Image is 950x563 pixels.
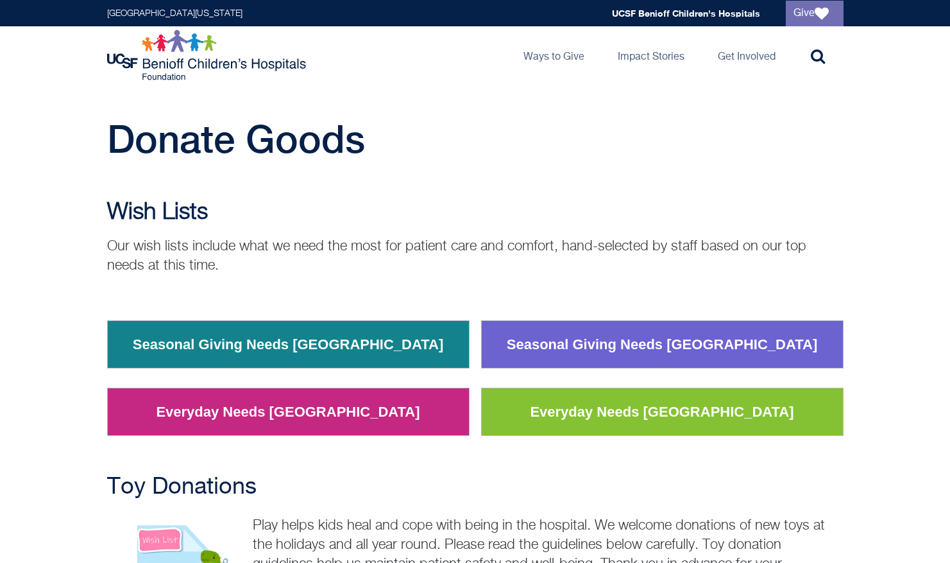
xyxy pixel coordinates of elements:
[146,395,429,429] a: Everyday Needs [GEOGRAPHIC_DATA]
[107,200,844,225] h2: Wish Lists
[497,328,827,361] a: Seasonal Giving Needs [GEOGRAPHIC_DATA]
[513,26,595,84] a: Ways to Give
[107,9,242,18] a: [GEOGRAPHIC_DATA][US_STATE]
[107,237,844,275] p: Our wish lists include what we need the most for patient care and comfort, hand-selected by staff...
[708,26,786,84] a: Get Involved
[612,8,760,19] a: UCSF Benioff Children's Hospitals
[107,116,365,161] span: Donate Goods
[786,1,844,26] a: Give
[107,30,309,81] img: Logo for UCSF Benioff Children's Hospitals Foundation
[520,395,803,429] a: Everyday Needs [GEOGRAPHIC_DATA]
[107,474,844,500] h2: Toy Donations
[607,26,695,84] a: Impact Stories
[123,328,454,361] a: Seasonal Giving Needs [GEOGRAPHIC_DATA]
